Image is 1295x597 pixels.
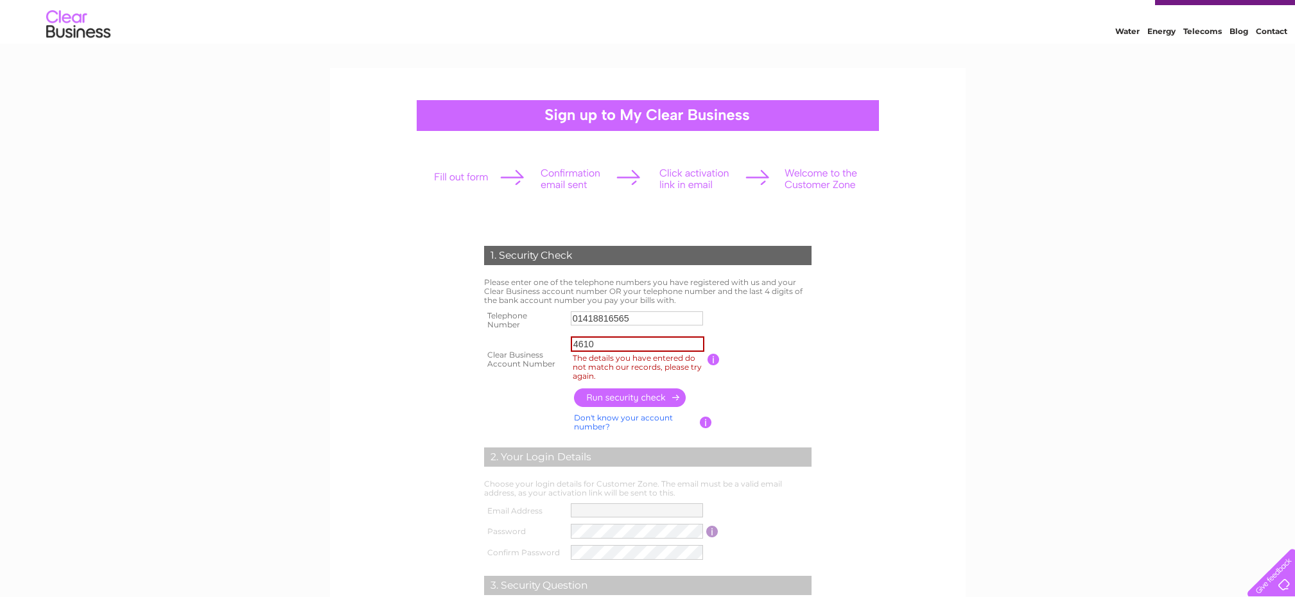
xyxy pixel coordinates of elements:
input: Information [708,354,720,365]
th: Clear Business Account Number [481,333,568,385]
a: Water [1115,55,1140,64]
div: 3. Security Question [484,576,812,595]
th: Email Address [481,500,568,521]
td: Please enter one of the telephone numbers you have registered with us and your Clear Business acc... [481,275,815,307]
div: Clear Business is a trading name of Verastar Limited (registered in [GEOGRAPHIC_DATA] No. 3667643... [345,7,952,62]
img: logo.png [46,33,111,73]
th: Telephone Number [481,307,568,333]
label: The details you have entered do not match our records, please try again. [571,352,708,382]
th: Password [481,521,568,542]
a: Energy [1147,55,1176,64]
a: Don't know your account number? [574,413,673,431]
div: 2. Your Login Details [484,447,812,467]
a: Telecoms [1183,55,1222,64]
a: Blog [1230,55,1248,64]
div: 1. Security Check [484,246,812,265]
td: Choose your login details for Customer Zone. The email must be a valid email address, as your act... [481,476,815,501]
a: 0333 014 3131 [1053,6,1142,22]
input: Information [706,526,718,537]
input: Information [700,417,712,428]
a: Contact [1256,55,1287,64]
th: Confirm Password [481,542,568,563]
